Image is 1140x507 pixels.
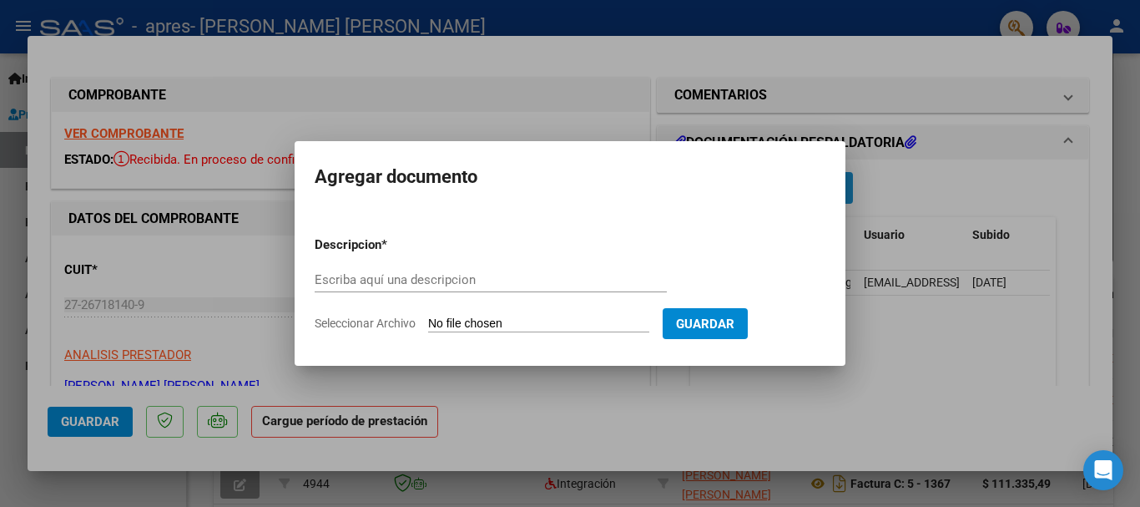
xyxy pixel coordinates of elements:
button: Guardar [663,308,748,339]
span: Seleccionar Archivo [315,317,416,330]
h2: Agregar documento [315,161,825,193]
p: Descripcion [315,236,468,255]
span: Guardar [676,317,734,332]
div: Open Intercom Messenger [1083,450,1123,490]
